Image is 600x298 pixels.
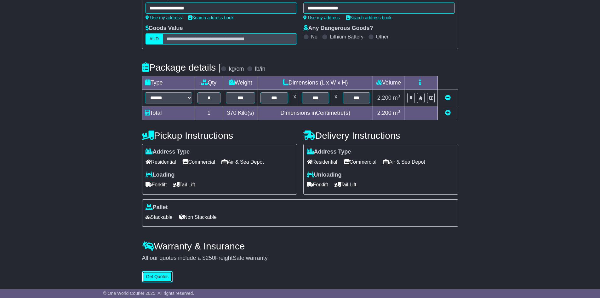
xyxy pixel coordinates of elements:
h4: Pickup Instructions [142,130,297,141]
label: Goods Value [146,25,183,32]
label: Unloading [307,172,342,178]
span: 2.200 [377,95,391,101]
h4: Warranty & Insurance [142,241,458,251]
span: Non Stackable [179,212,217,222]
span: 370 [227,110,237,116]
span: Forklift [307,180,328,190]
span: Commercial [182,157,215,167]
td: Qty [195,76,223,90]
h4: Delivery Instructions [303,130,458,141]
label: lb/in [255,66,265,73]
td: x [291,90,299,106]
label: Address Type [146,149,190,155]
span: Tail Lift [334,180,357,190]
span: Residential [307,157,337,167]
td: Type [142,76,195,90]
label: kg/cm [229,66,244,73]
label: No [311,34,317,40]
label: Lithium Battery [330,34,363,40]
sup: 3 [398,94,400,98]
span: Stackable [146,212,173,222]
sup: 3 [398,109,400,114]
td: Dimensions (L x W x H) [258,76,373,90]
span: 2.200 [377,110,391,116]
label: Pallet [146,204,168,211]
a: Add new item [445,110,451,116]
td: Kilo(s) [223,106,258,120]
td: x [332,90,340,106]
span: 250 [206,255,215,261]
td: Weight [223,76,258,90]
span: m [393,95,400,101]
a: Use my address [303,15,340,20]
span: Residential [146,157,176,167]
td: Dimensions in Centimetre(s) [258,106,373,120]
span: Forklift [146,180,167,190]
span: © One World Courier 2025. All rights reserved. [103,291,194,296]
button: Get Quotes [142,271,173,282]
td: Total [142,106,195,120]
a: Remove this item [445,95,451,101]
h4: Package details | [142,62,221,73]
a: Search address book [188,15,234,20]
a: Search address book [346,15,391,20]
span: Air & Sea Depot [383,157,425,167]
label: Address Type [307,149,351,155]
label: Loading [146,172,175,178]
span: Air & Sea Depot [221,157,264,167]
td: 1 [195,106,223,120]
td: Volume [373,76,404,90]
label: Other [376,34,389,40]
div: All our quotes include a $ FreightSafe warranty. [142,255,458,262]
span: Commercial [344,157,376,167]
label: AUD [146,33,163,44]
label: Any Dangerous Goods? [303,25,373,32]
a: Use my address [146,15,182,20]
span: Tail Lift [173,180,195,190]
span: m [393,110,400,116]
